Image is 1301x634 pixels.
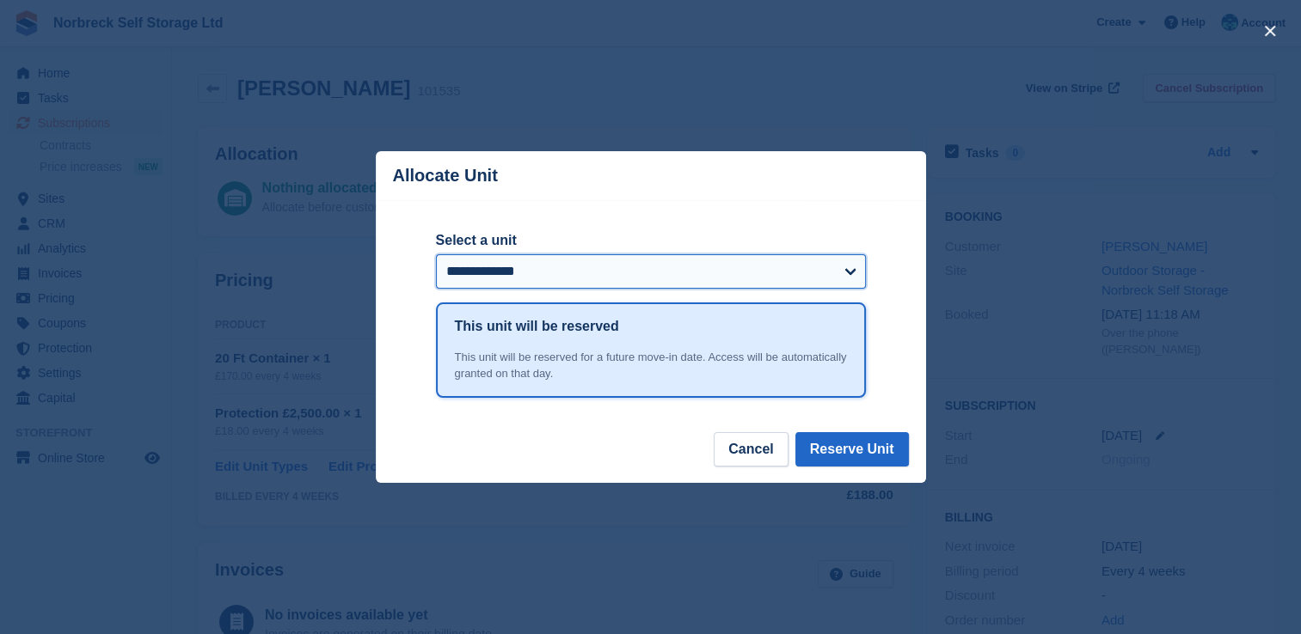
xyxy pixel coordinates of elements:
div: This unit will be reserved for a future move-in date. Access will be automatically granted on tha... [455,349,847,382]
button: Cancel [714,432,788,466]
label: Select a unit [436,230,866,251]
button: Reserve Unit [795,432,909,466]
p: Allocate Unit [393,166,498,186]
h1: This unit will be reserved [455,316,619,337]
button: close [1256,17,1284,45]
